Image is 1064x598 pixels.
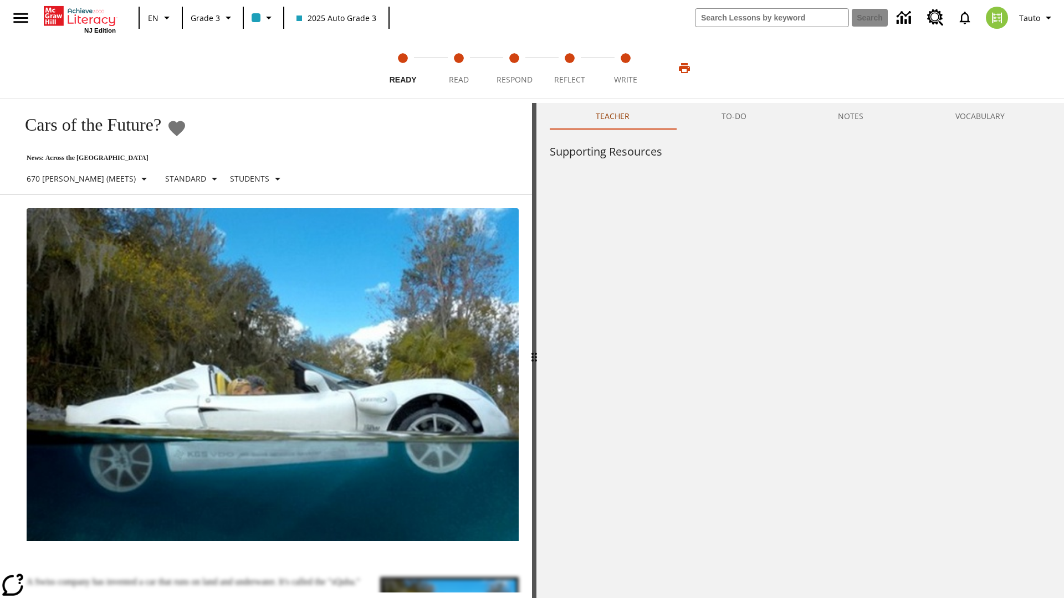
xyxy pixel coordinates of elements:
h6: Supporting Resources [550,143,1051,161]
div: activity [536,103,1064,598]
span: 2025 Auto Grade 3 [296,12,376,24]
div: Press Enter or Spacebar and then press right and left arrow keys to move the slider [532,103,536,598]
input: search field [695,9,848,27]
span: Ready [390,75,417,84]
button: Class color is light blue. Change class color [247,8,280,28]
a: Notifications [950,3,979,32]
button: Reflect step 4 of 5 [538,38,602,99]
a: Resource Center, Will open in new tab [920,3,950,33]
button: Select Student [226,169,289,189]
button: Respond step 3 of 5 [482,38,546,99]
button: Select a new avatar [979,3,1015,32]
button: VOCABULARY [909,103,1051,130]
div: Home [44,4,116,34]
img: High-tech automobile treading water. [27,208,519,541]
button: Select Lexile, 670 Lexile (Meets) [22,169,155,189]
p: Standard [165,173,206,184]
button: Profile/Settings [1015,8,1060,28]
span: Respond [497,74,533,85]
span: Reflect [554,74,585,85]
button: Open side menu [4,2,37,34]
button: NOTES [792,103,910,130]
button: Language: EN, Select a language [143,8,178,28]
span: Read [449,74,469,85]
button: Read step 2 of 5 [426,38,490,99]
h1: Cars of the Future? [13,115,161,135]
button: Ready step 1 of 5 [371,38,435,99]
button: Write step 5 of 5 [594,38,658,99]
span: EN [148,12,158,24]
div: Instructional Panel Tabs [550,103,1051,130]
p: Students [230,173,269,184]
button: Scaffolds, Standard [161,169,226,189]
button: Teacher [550,103,676,130]
button: Print [667,58,702,78]
button: Add to Favorites - Cars of the Future? [167,118,187,138]
p: 670 [PERSON_NAME] (Meets) [27,173,136,184]
p: News: Across the [GEOGRAPHIC_DATA] [13,154,289,162]
span: Tauto [1019,12,1040,24]
span: Grade 3 [191,12,220,24]
a: Data Center [890,3,920,33]
span: NJ Edition [84,27,116,34]
button: Grade: Grade 3, Select a grade [186,8,239,28]
span: Write [614,74,637,85]
img: avatar image [986,7,1008,29]
button: TO-DO [676,103,792,130]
